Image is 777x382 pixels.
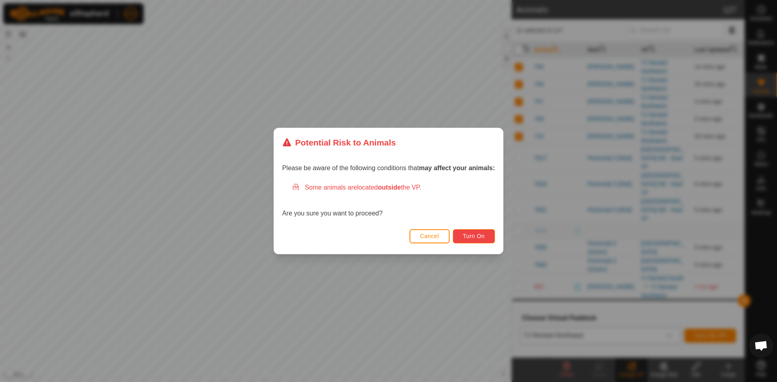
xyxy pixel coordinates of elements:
span: Cancel [420,233,439,239]
button: Turn On [453,229,495,243]
span: located the VP. [357,184,421,191]
a: Open chat [749,333,773,358]
div: Potential Risk to Animals [282,136,396,149]
span: Turn On [463,233,485,239]
strong: may affect your animals: [419,165,495,171]
div: Some animals are [292,183,495,192]
span: Please be aware of the following conditions that [282,165,495,171]
button: Cancel [410,229,450,243]
div: Are you sure you want to proceed? [282,183,495,218]
strong: outside [378,184,401,191]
